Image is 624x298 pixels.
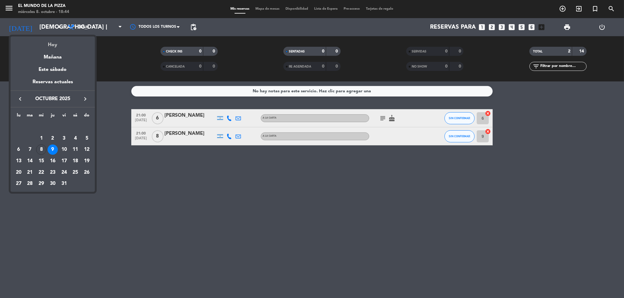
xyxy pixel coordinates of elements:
[70,167,81,178] td: 25 de octubre de 2025
[36,167,46,178] div: 22
[58,112,70,121] th: viernes
[36,112,47,121] th: miércoles
[82,156,92,166] div: 19
[14,156,24,166] div: 13
[25,156,35,166] div: 14
[13,178,24,190] td: 27 de octubre de 2025
[70,144,80,155] div: 11
[70,167,80,178] div: 25
[36,155,47,167] td: 15 de octubre de 2025
[82,133,92,144] div: 5
[13,121,92,133] td: OCT.
[70,144,81,156] td: 11 de octubre de 2025
[70,133,81,144] td: 4 de octubre de 2025
[26,95,80,103] span: octubre 2025
[81,133,92,144] td: 5 de octubre de 2025
[81,167,92,178] td: 26 de octubre de 2025
[47,178,58,190] td: 30 de octubre de 2025
[13,112,24,121] th: lunes
[36,179,46,189] div: 29
[80,95,91,103] button: keyboard_arrow_right
[59,179,69,189] div: 31
[11,78,95,90] div: Reservas actuales
[47,155,58,167] td: 16 de octubre de 2025
[25,167,35,178] div: 21
[13,155,24,167] td: 13 de octubre de 2025
[25,144,35,155] div: 7
[70,155,81,167] td: 18 de octubre de 2025
[11,49,95,61] div: Mañana
[59,167,69,178] div: 24
[24,167,36,178] td: 21 de octubre de 2025
[59,144,69,155] div: 10
[24,178,36,190] td: 28 de octubre de 2025
[48,133,58,144] div: 2
[36,133,47,144] td: 1 de octubre de 2025
[14,144,24,155] div: 6
[81,144,92,156] td: 12 de octubre de 2025
[48,167,58,178] div: 23
[58,144,70,156] td: 10 de octubre de 2025
[48,156,58,166] div: 16
[14,167,24,178] div: 20
[11,36,95,49] div: Hoy
[24,144,36,156] td: 7 de octubre de 2025
[58,178,70,190] td: 31 de octubre de 2025
[82,144,92,155] div: 12
[36,178,47,190] td: 29 de octubre de 2025
[14,179,24,189] div: 27
[82,95,89,103] i: keyboard_arrow_right
[47,133,58,144] td: 2 de octubre de 2025
[36,144,46,155] div: 8
[58,167,70,178] td: 24 de octubre de 2025
[59,156,69,166] div: 17
[47,144,58,156] td: 9 de octubre de 2025
[36,133,46,144] div: 1
[25,179,35,189] div: 28
[15,95,26,103] button: keyboard_arrow_left
[70,112,81,121] th: sábado
[36,144,47,156] td: 8 de octubre de 2025
[81,112,92,121] th: domingo
[24,112,36,121] th: martes
[24,155,36,167] td: 14 de octubre de 2025
[82,167,92,178] div: 26
[13,144,24,156] td: 6 de octubre de 2025
[70,133,80,144] div: 4
[11,61,95,78] div: Este sábado
[58,155,70,167] td: 17 de octubre de 2025
[47,112,58,121] th: jueves
[17,95,24,103] i: keyboard_arrow_left
[70,156,80,166] div: 18
[36,167,47,178] td: 22 de octubre de 2025
[47,167,58,178] td: 23 de octubre de 2025
[81,155,92,167] td: 19 de octubre de 2025
[48,179,58,189] div: 30
[59,133,69,144] div: 3
[58,133,70,144] td: 3 de octubre de 2025
[36,156,46,166] div: 15
[48,144,58,155] div: 9
[13,167,24,178] td: 20 de octubre de 2025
